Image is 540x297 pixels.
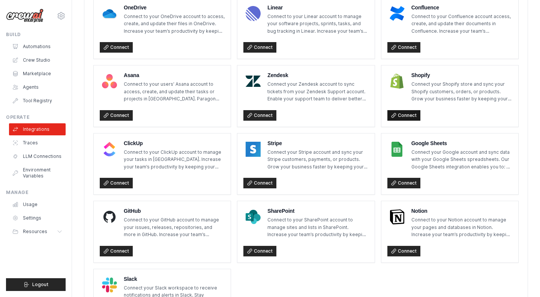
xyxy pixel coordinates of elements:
a: Connect [243,110,276,121]
a: Environment Variables [9,164,66,182]
a: Connect [387,178,420,188]
p: Connect your Stripe account and sync your Stripe customers, payments, or products. Grow your busi... [267,148,368,171]
img: SharePoint Logo [246,209,261,224]
a: Crew Studio [9,54,66,66]
a: LLM Connections [9,150,66,162]
h4: Notion [411,207,512,215]
img: Zendesk Logo [246,74,261,89]
div: Operate [6,114,66,120]
p: Connect to your OneDrive account to access, create, and update their files in OneDrive. Increase ... [124,13,225,35]
p: Connect to your users’ Asana account to access, create, and update their tasks or projects in [GE... [124,80,225,103]
img: Slack Logo [102,277,117,292]
p: Connect to your Notion account to manage your pages and databases in Notion. Increase your team’s... [411,216,512,238]
img: Shopify Logo [390,74,405,89]
a: Connect [100,42,133,53]
img: OneDrive Logo [102,6,117,21]
h4: Linear [267,4,368,11]
p: Connect to your GitHub account to manage your issues, releases, repositories, and more in GitHub.... [124,216,225,238]
a: Connect [387,42,420,53]
div: Manage [6,189,66,195]
a: Connect [243,178,276,188]
a: Marketplace [9,68,66,80]
a: Connect [100,246,133,256]
a: Connect [243,246,276,256]
h4: Stripe [267,139,368,147]
h4: Google Sheets [411,139,512,147]
a: Connect [100,110,133,121]
h4: ClickUp [124,139,225,147]
a: Agents [9,81,66,93]
img: ClickUp Logo [102,142,117,157]
a: Automations [9,41,66,53]
p: Connect to your ClickUp account to manage your tasks in [GEOGRAPHIC_DATA]. Increase your team’s p... [124,148,225,171]
iframe: Chat Widget [502,261,540,297]
img: Confluence Logo [390,6,405,21]
p: Connect your Zendesk account to sync tickets from your Zendesk Support account. Enable your suppo... [267,80,368,103]
h4: OneDrive [124,4,225,11]
h4: Confluence [411,4,512,11]
h4: GitHub [124,207,225,215]
span: Logout [32,282,48,288]
div: Widżet czatu [502,261,540,297]
a: Connect [387,110,420,121]
a: Usage [9,199,66,211]
button: Logout [6,278,66,291]
h4: Shopify [411,71,512,79]
a: Connect [387,246,420,256]
p: Connect your Google account and sync data with your Google Sheets spreadsheets. Our Google Sheets... [411,148,512,171]
a: Connect [100,178,133,188]
p: Connect to your Confluence account access, create, and update their documents in Confluence. Incr... [411,13,512,35]
h4: SharePoint [267,207,368,215]
p: Connect to your Linear account to manage your software projects, sprints, tasks, and bug tracking... [267,13,368,35]
img: Linear Logo [246,6,261,21]
a: Connect [243,42,276,53]
a: Integrations [9,123,66,135]
img: Google Sheets Logo [390,142,405,157]
span: Resources [23,229,47,235]
div: Build [6,32,66,38]
img: Notion Logo [390,209,405,224]
h4: Asana [124,71,225,79]
h4: Slack [124,275,225,283]
img: Asana Logo [102,74,117,89]
h4: Zendesk [267,71,368,79]
a: Tool Registry [9,95,66,107]
p: Connect to your SharePoint account to manage sites and lists in SharePoint. Increase your team’s ... [267,216,368,238]
img: Stripe Logo [246,142,261,157]
button: Resources [9,226,66,238]
a: Traces [9,137,66,149]
img: GitHub Logo [102,209,117,224]
p: Connect your Shopify store and sync your Shopify customers, orders, or products. Grow your busine... [411,80,512,103]
a: Settings [9,212,66,224]
img: Logo [6,9,43,23]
